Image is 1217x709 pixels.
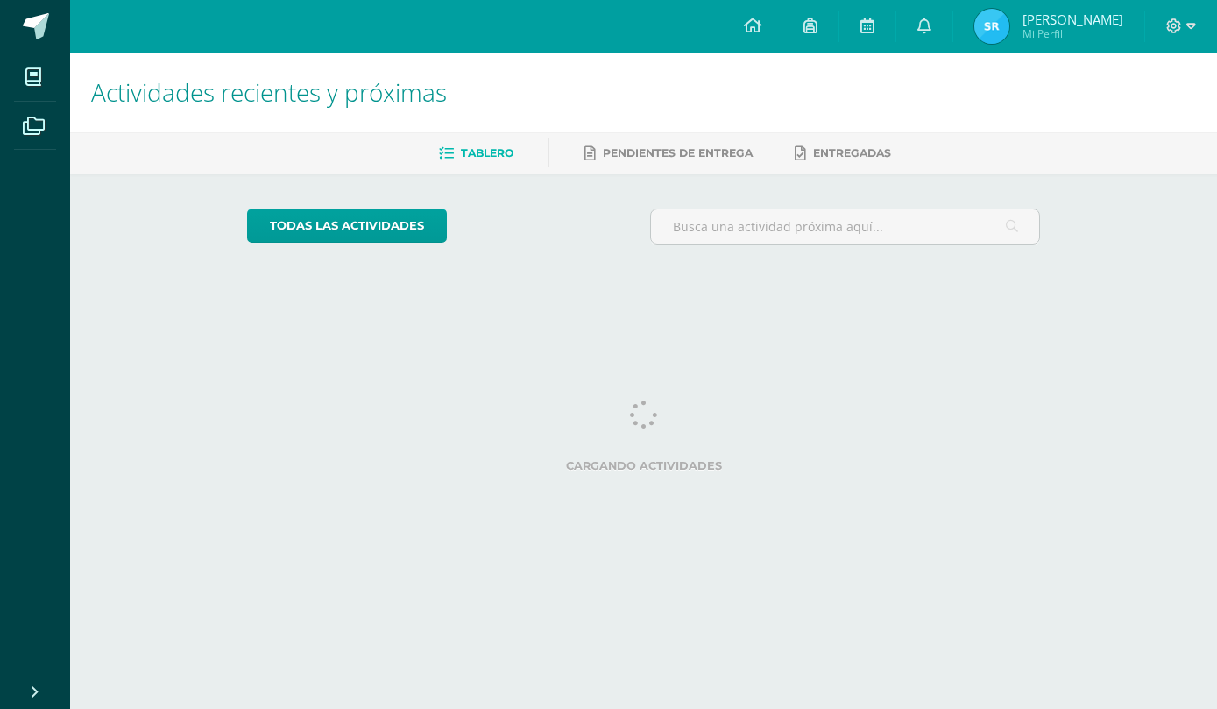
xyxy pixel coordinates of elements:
span: [PERSON_NAME] [1022,11,1123,28]
a: Tablero [439,139,513,167]
span: Entregadas [813,146,891,160]
img: e25d297b620beef964f3d33d549366c2.png [974,9,1009,44]
span: Tablero [461,146,513,160]
span: Pendientes de entrega [603,146,753,160]
label: Cargando actividades [247,459,1040,472]
span: Mi Perfil [1022,26,1123,41]
a: Pendientes de entrega [584,139,753,167]
a: Entregadas [795,139,891,167]
span: Actividades recientes y próximas [91,75,447,109]
input: Busca una actividad próxima aquí... [651,209,1039,244]
a: todas las Actividades [247,209,447,243]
